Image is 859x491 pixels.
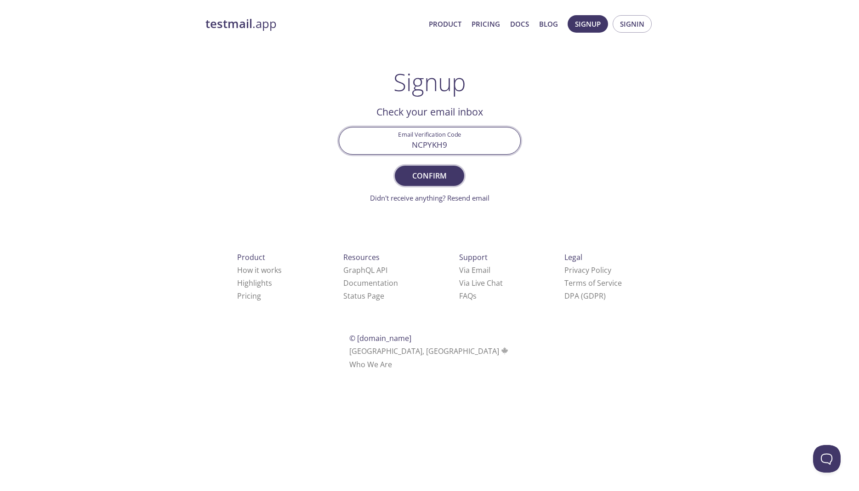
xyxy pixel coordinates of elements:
h1: Signup [393,68,466,96]
button: Confirm [395,166,464,186]
a: Via Email [459,265,490,275]
a: Didn't receive anything? Resend email [370,193,489,202]
a: Blog [539,18,558,30]
span: Product [237,252,265,262]
span: Legal [564,252,582,262]
button: Signup [568,15,608,33]
a: Documentation [343,278,398,288]
span: s [473,291,477,301]
a: Pricing [237,291,261,301]
span: Resources [343,252,380,262]
button: Signin [613,15,652,33]
a: FAQ [459,291,477,301]
span: Signup [575,18,601,30]
a: DPA (GDPR) [564,291,606,301]
iframe: Help Scout Beacon - Open [813,445,841,473]
span: [GEOGRAPHIC_DATA], [GEOGRAPHIC_DATA] [349,346,510,356]
span: Support [459,252,488,262]
a: Pricing [472,18,500,30]
span: © [DOMAIN_NAME] [349,333,411,343]
h2: Check your email inbox [339,104,521,120]
a: GraphQL API [343,265,387,275]
a: Who We Are [349,359,392,370]
a: testmail.app [205,16,421,32]
a: Privacy Policy [564,265,611,275]
a: Via Live Chat [459,278,503,288]
span: Confirm [405,169,454,182]
a: Product [429,18,461,30]
a: Status Page [343,291,384,301]
strong: testmail [205,16,252,32]
a: How it works [237,265,282,275]
a: Docs [510,18,529,30]
a: Highlights [237,278,272,288]
span: Signin [620,18,644,30]
a: Terms of Service [564,278,622,288]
